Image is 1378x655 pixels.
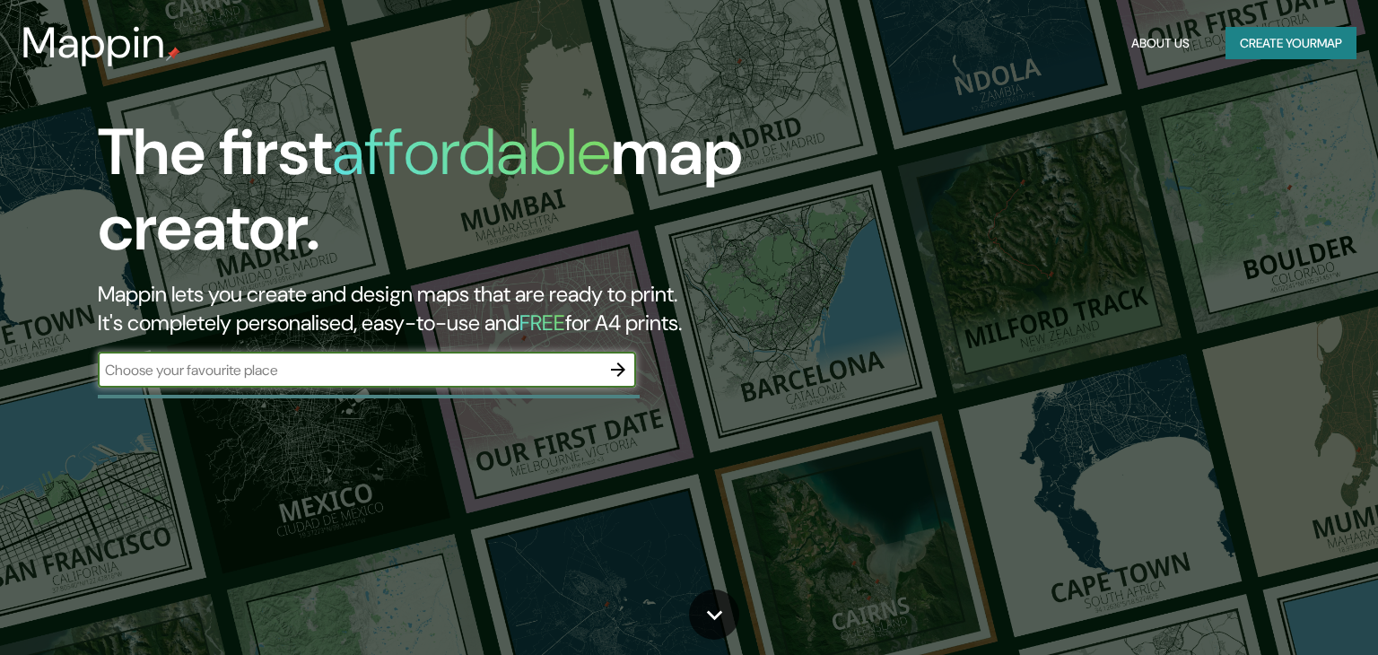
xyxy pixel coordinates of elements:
[332,110,611,194] h1: affordable
[1124,27,1197,60] button: About Us
[98,360,600,380] input: Choose your favourite place
[98,280,787,337] h2: Mappin lets you create and design maps that are ready to print. It's completely personalised, eas...
[166,47,180,61] img: mappin-pin
[519,309,565,336] h5: FREE
[22,18,166,68] h3: Mappin
[98,115,787,280] h1: The first map creator.
[1225,27,1356,60] button: Create yourmap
